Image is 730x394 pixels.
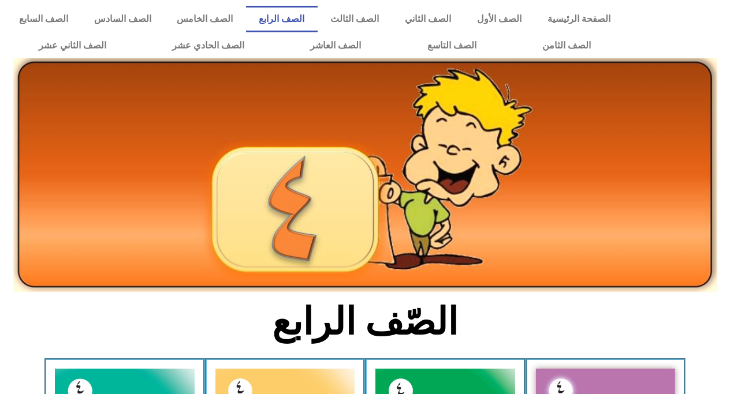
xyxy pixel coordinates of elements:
[139,32,277,59] a: الصف الحادي عشر
[164,6,246,32] a: الصف الخامس
[509,32,624,59] a: الصف الثامن
[277,32,394,59] a: الصف العاشر
[246,6,318,32] a: الصف الرابع
[535,6,624,32] a: الصفحة الرئيسية
[6,32,139,59] a: الصف الثاني عشر
[6,6,81,32] a: الصف السابع
[392,6,464,32] a: الصف الثاني
[394,32,509,59] a: الصف التاسع
[464,6,535,32] a: الصف الأول
[318,6,392,32] a: الصف الثالث
[174,299,556,344] h2: الصّف الرابع
[81,6,164,32] a: الصف السادس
